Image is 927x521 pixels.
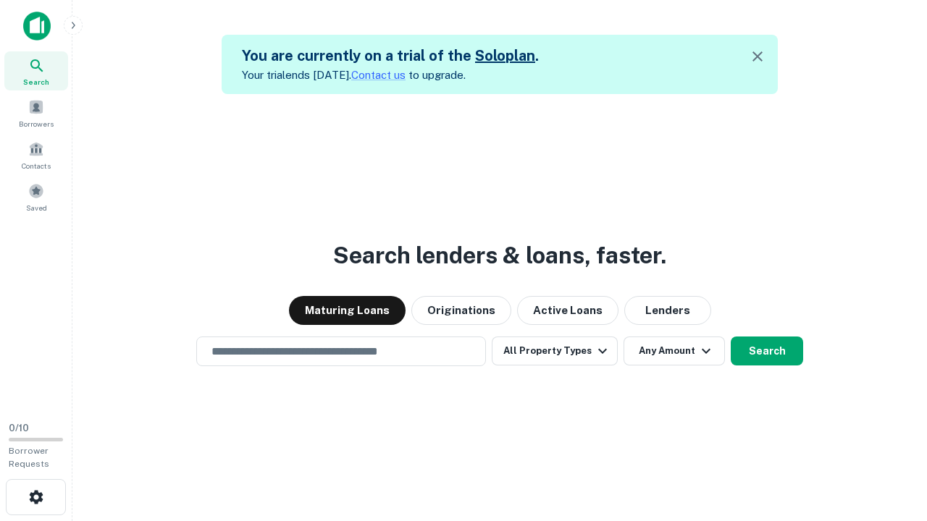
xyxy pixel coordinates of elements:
[9,423,29,433] span: 0 / 10
[411,296,511,325] button: Originations
[19,118,54,130] span: Borrowers
[492,336,618,365] button: All Property Types
[624,336,725,365] button: Any Amount
[731,336,803,365] button: Search
[23,76,49,88] span: Search
[624,296,711,325] button: Lenders
[4,135,68,174] a: Contacts
[333,238,666,273] h3: Search lenders & loans, faster.
[23,12,51,41] img: capitalize-icon.png
[855,405,927,475] iframe: Chat Widget
[9,446,49,469] span: Borrower Requests
[26,202,47,213] span: Saved
[242,45,539,67] h5: You are currently on a trial of the .
[22,160,51,171] span: Contacts
[475,47,535,64] a: Soloplan
[242,67,539,84] p: Your trial ends [DATE]. to upgrade.
[4,177,68,216] a: Saved
[351,69,406,81] a: Contact us
[289,296,406,325] button: Maturing Loans
[517,296,618,325] button: Active Loans
[4,93,68,132] a: Borrowers
[4,51,68,90] a: Search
